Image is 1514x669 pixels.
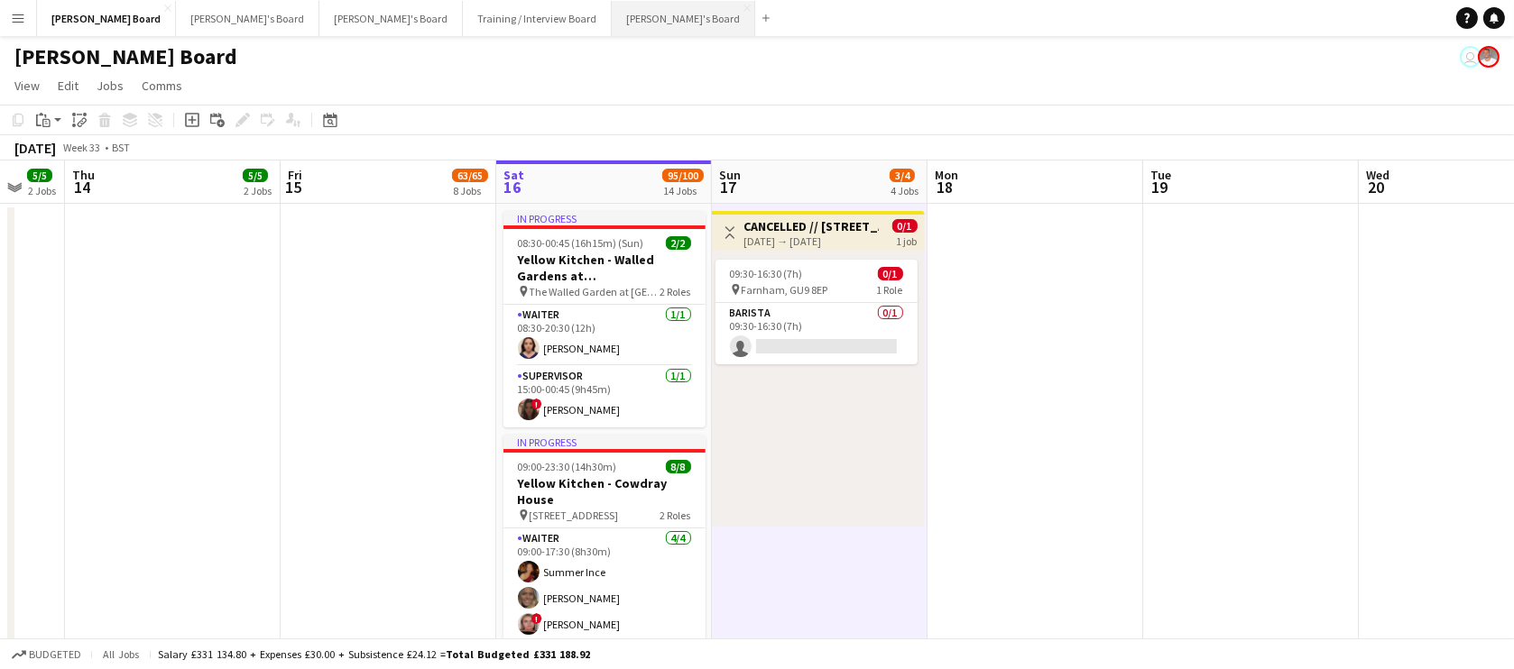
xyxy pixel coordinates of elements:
span: 2 Roles [660,509,691,522]
span: [STREET_ADDRESS] [530,509,619,522]
app-user-avatar: Jakub Zalibor [1478,46,1500,68]
div: 2 Jobs [28,184,56,197]
span: 1 Role [877,283,903,297]
span: 2/2 [666,236,691,250]
span: ! [531,399,542,409]
span: 15 [285,177,302,197]
div: [DATE] [14,139,56,157]
span: 08:30-00:45 (16h15m) (Sun) [518,236,644,250]
span: 09:00-23:30 (14h30m) [518,460,617,473]
span: 19 [1148,177,1171,197]
div: 2 Jobs [244,184,272,197]
app-card-role: Barista0/109:30-16:30 (7h) [715,303,918,364]
span: 3/4 [890,169,915,182]
span: Comms [142,78,182,94]
div: In progress [503,211,706,225]
span: 5/5 [27,169,52,182]
button: [PERSON_NAME]'s Board [612,1,755,36]
button: Budgeted [9,645,84,664]
span: Edit [58,78,78,94]
span: 16 [501,177,524,197]
h3: Yellow Kitchen - Walled Gardens at [GEOGRAPHIC_DATA] [503,252,706,284]
span: Wed [1366,167,1389,183]
span: Fri [288,167,302,183]
div: In progress [503,435,706,449]
span: Total Budgeted £331 188.92 [446,647,590,661]
app-user-avatar: Kathryn Davies [1460,46,1482,68]
a: Edit [51,74,86,97]
a: Jobs [89,74,131,97]
div: Salary £331 134.80 + Expenses £30.00 + Subsistence £24.12 = [158,647,590,661]
div: BST [112,141,130,154]
a: Comms [134,74,189,97]
div: 1 job [897,233,918,248]
app-card-role: Waiter4/409:00-17:30 (8h30m)Summer Ince[PERSON_NAME]![PERSON_NAME][PERSON_NAME] [503,528,706,668]
span: Sun [719,167,741,183]
span: Sat [503,167,524,183]
span: 0/1 [878,267,903,280]
div: 14 Jobs [663,184,703,197]
span: ! [531,613,542,624]
button: [PERSON_NAME]'s Board [176,1,319,36]
div: [DATE] → [DATE] [744,234,879,248]
span: Week 33 [60,141,105,154]
span: 63/65 [452,169,488,182]
span: 8/8 [666,460,691,473]
span: All jobs [99,647,143,661]
button: [PERSON_NAME] Board [37,1,176,36]
span: 18 [932,177,958,197]
span: Jobs [97,78,124,94]
app-job-card: 09:30-16:30 (7h)0/1 Farnham, GU9 8EP1 RoleBarista0/109:30-16:30 (7h) [715,260,918,364]
h3: Yellow Kitchen - Cowdray House [503,475,706,508]
span: 5/5 [243,169,268,182]
span: 0/1 [892,219,918,233]
span: Farnham, GU9 8EP [742,283,828,297]
span: Mon [935,167,958,183]
span: The Walled Garden at [GEOGRAPHIC_DATA] [530,285,660,298]
app-card-role: Supervisor1/115:00-00:45 (9h45m)![PERSON_NAME] [503,366,706,427]
span: 09:30-16:30 (7h) [730,267,803,280]
span: Tue [1150,167,1171,183]
span: 95/100 [662,169,704,182]
span: Thu [72,167,95,183]
span: 20 [1363,177,1389,197]
div: 4 Jobs [891,184,919,197]
div: 8 Jobs [453,184,487,197]
span: 2 Roles [660,285,691,298]
app-card-role: Waiter1/108:30-20:30 (12h)[PERSON_NAME] [503,305,706,366]
span: 17 [716,177,741,197]
a: View [7,74,47,97]
button: [PERSON_NAME]'s Board [319,1,463,36]
h3: CANCELLED // [STREET_ADDRESS] [744,218,879,234]
button: Training / Interview Board [463,1,612,36]
app-job-card: In progress08:30-00:45 (16h15m) (Sun)2/2Yellow Kitchen - Walled Gardens at [GEOGRAPHIC_DATA] The ... [503,211,706,427]
h1: [PERSON_NAME] Board [14,43,237,70]
span: Budgeted [29,648,81,661]
span: 14 [69,177,95,197]
span: View [14,78,40,94]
